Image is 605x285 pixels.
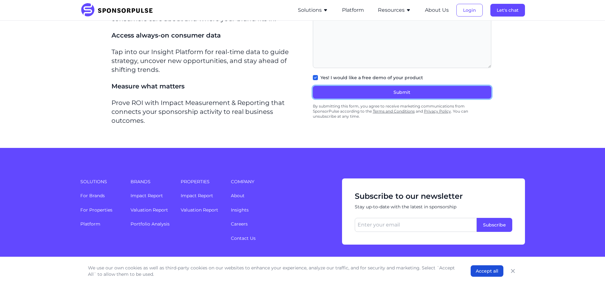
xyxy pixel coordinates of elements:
button: Close [508,267,517,275]
p: We use our own cookies as well as third-party cookies on our websites to enhance your experience,... [88,265,458,277]
a: Terms and Conditions [373,109,415,114]
a: Valuation Report [181,207,218,213]
iframe: Chat Widget [573,254,605,285]
button: Resources [378,6,411,14]
a: Careers [231,221,248,227]
label: Yes! I would like a free demo of your product [320,74,423,81]
a: Let's chat [490,7,525,13]
button: Platform [342,6,364,14]
button: Login [456,4,483,17]
a: Impact Report [181,193,213,198]
span: Access always-on consumer data [111,31,221,39]
a: Portfolio Analysis [131,221,170,227]
button: Subscribe [477,218,512,232]
a: Valuation Report [131,207,168,213]
a: For Brands [80,193,105,198]
a: Platform [80,221,100,227]
a: Impact Report [131,193,163,198]
button: Submit [313,86,491,99]
p: Prove ROI with Impact Measurement & Reporting that connects your sponsorship activity to real bus... [111,98,295,125]
button: About Us [425,6,449,14]
div: By submitting this form, you agree to receive marketing communications from SponsorPulse accordin... [313,101,491,122]
a: About [231,193,245,198]
span: Subscribe to our newsletter [355,191,512,201]
a: For Properties [80,207,112,213]
a: Contact Us [231,235,256,241]
button: Let's chat [490,4,525,17]
span: Company [231,178,324,185]
input: Enter your email [355,218,477,232]
span: Brands [131,178,173,185]
button: Accept all [471,265,503,277]
p: Tap into our Insight Platform for real-time data to guide strategy, uncover new opportunities, an... [111,47,295,74]
span: Properties [181,178,223,185]
a: Login [456,7,483,13]
span: Stay up-to-date with the latest in sponsorship [355,204,512,210]
span: Solutions [80,178,123,185]
a: Platform [342,7,364,13]
img: SponsorPulse [80,3,158,17]
a: About Us [425,7,449,13]
button: Solutions [298,6,328,14]
span: Measure what matters [111,82,185,90]
a: Insights [231,207,249,213]
a: Privacy Policy [424,109,451,114]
